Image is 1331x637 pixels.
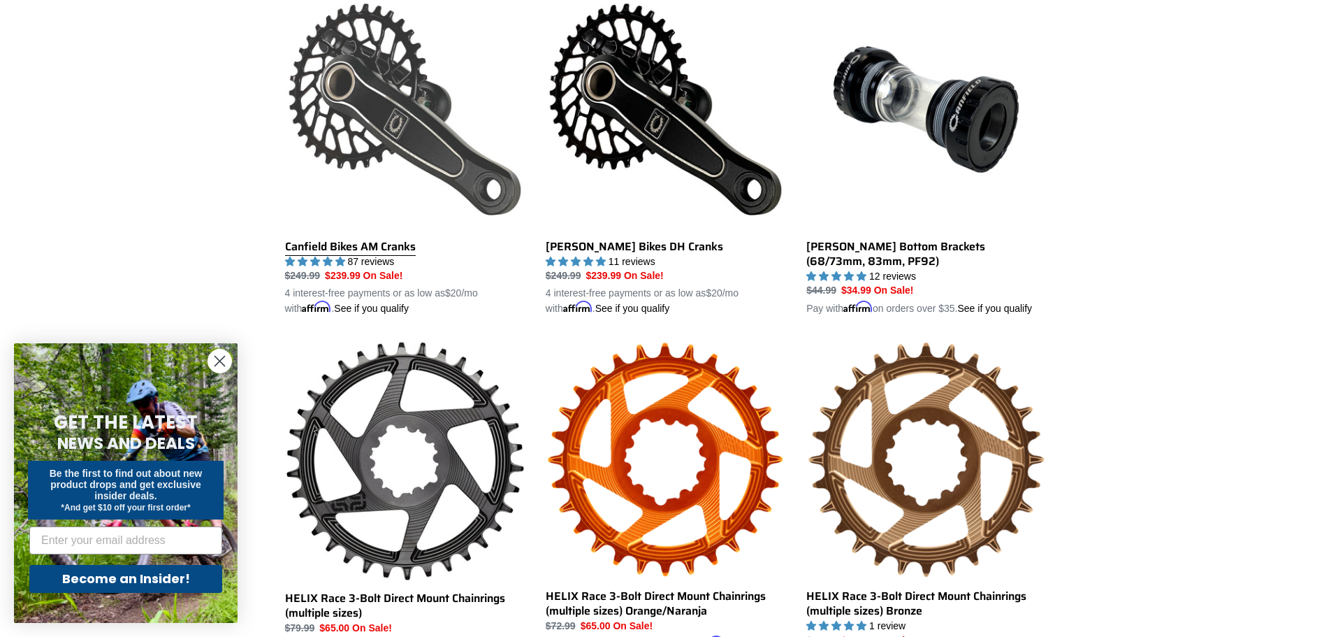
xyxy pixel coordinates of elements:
span: GET THE LATEST [54,410,198,435]
span: *And get $10 off your first order* [61,503,190,513]
button: Become an Insider! [29,565,222,593]
span: Be the first to find out about new product drops and get exclusive insider deals. [50,468,203,501]
span: NEWS AND DEALS [57,432,195,455]
button: Close dialog [208,349,232,373]
input: Enter your email address [29,527,222,554]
